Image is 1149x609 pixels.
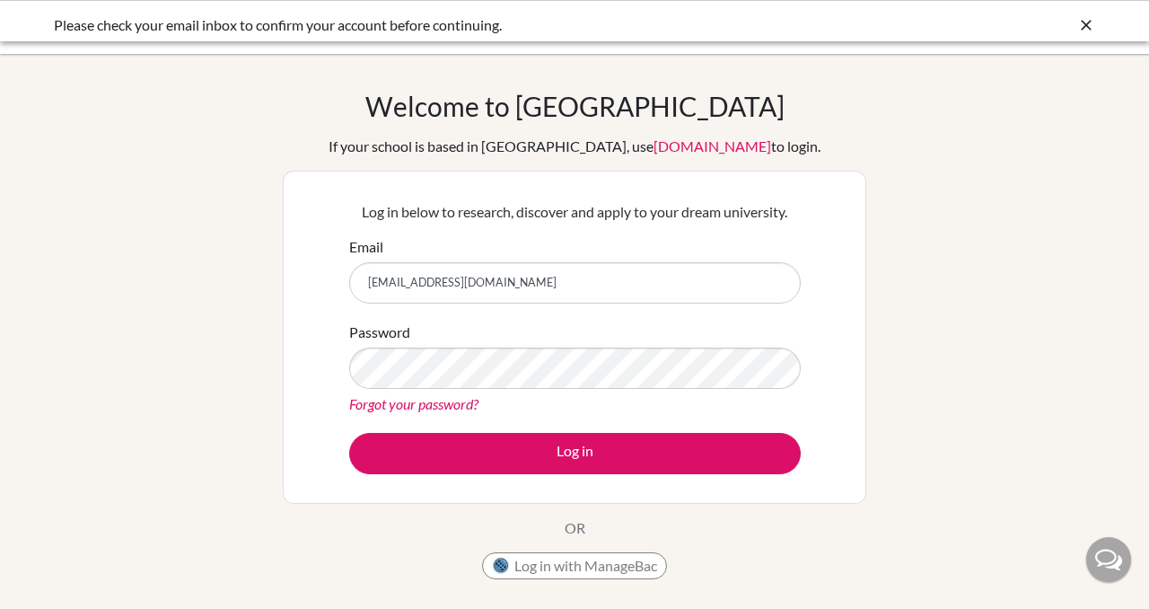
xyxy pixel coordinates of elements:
[329,136,820,157] div: If your school is based in [GEOGRAPHIC_DATA], use to login.
[653,137,771,154] a: [DOMAIN_NAME]
[349,201,801,223] p: Log in below to research, discover and apply to your dream university.
[482,552,667,579] button: Log in with ManageBac
[365,90,785,122] h1: Welcome to [GEOGRAPHIC_DATA]
[565,517,585,539] p: OR
[349,322,410,343] label: Password
[349,433,801,474] button: Log in
[54,14,826,36] div: Please check your email inbox to confirm your account before continuing.
[349,395,478,412] a: Forgot your password?
[349,236,383,258] label: Email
